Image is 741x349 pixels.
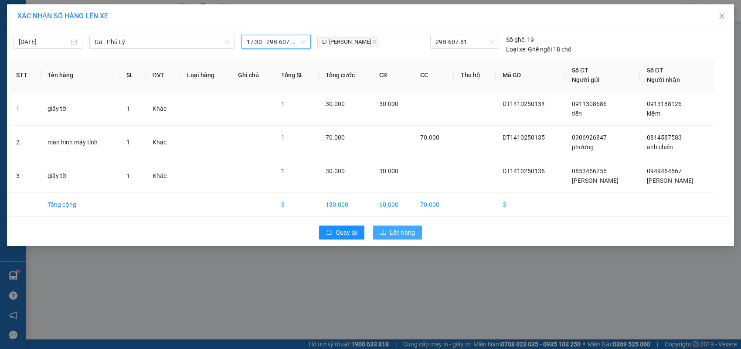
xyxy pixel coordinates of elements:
span: DT1410250135 [503,134,545,141]
th: Tên hàng [41,58,120,92]
span: Người nhận [647,76,680,83]
span: Số ĐT [572,67,588,74]
td: 2 [9,126,41,159]
td: 1 [9,92,41,126]
td: Khác [146,92,180,126]
span: 0814587583 [647,134,682,141]
td: giấy tờ [41,92,120,126]
span: 1 [126,172,130,179]
td: 3 [9,159,41,193]
span: 30.000 [326,100,345,107]
td: Khác [146,126,180,159]
th: Thu hộ [454,58,495,92]
span: XÁC NHẬN SỐ HÀNG LÊN XE [17,12,108,20]
span: close [372,40,377,44]
span: DT1410250136 [503,168,545,174]
button: rollbackQuay lại [319,226,364,240]
td: 130.000 [319,193,372,217]
th: STT [9,58,41,92]
div: 19 [506,35,534,44]
span: 29B-607.81 [435,35,493,48]
span: 1 [281,134,285,141]
span: Người gửi [572,76,600,83]
span: Loại xe: [506,44,527,54]
td: màn hình máy tính [41,126,120,159]
span: Chuyển phát nhanh: [GEOGRAPHIC_DATA] - [GEOGRAPHIC_DATA] [6,38,81,68]
span: 17:30 - 29B-607.81 [247,35,305,48]
span: close [718,13,725,20]
td: 3 [274,193,319,217]
span: Ga - Phủ Lý [95,35,229,48]
span: down [224,39,230,44]
span: DT1410250134 [503,100,545,107]
span: DT1410250136 [82,58,134,68]
span: 30.000 [379,100,398,107]
td: 70.000 [413,193,454,217]
img: logo [3,31,5,75]
span: 1 [281,168,285,174]
span: 0906926847 [572,134,607,141]
span: 0913188126 [647,100,682,107]
span: Số ghế: [506,35,526,44]
span: 1 [126,139,130,146]
td: Tổng cộng [41,193,120,217]
th: ĐVT [146,58,180,92]
th: CC [413,58,454,92]
th: SL [119,58,145,92]
span: tiến [572,110,582,117]
td: giấy tờ [41,159,120,193]
span: [PERSON_NAME] [647,177,693,184]
span: 30.000 [326,168,345,174]
td: 3 [496,193,565,217]
button: uploadLên hàng [373,226,422,240]
span: 30.000 [379,168,398,174]
span: 0911308686 [572,100,607,107]
span: 1 [126,105,130,112]
span: Lên hàng [390,228,415,237]
th: Ghi chú [231,58,274,92]
span: 0853456255 [572,168,607,174]
span: phương [572,144,594,151]
span: LT [PERSON_NAME] [320,37,378,47]
td: Khác [146,159,180,193]
th: Mã GD [496,58,565,92]
span: 1 [281,100,285,107]
span: 0949464567 [647,168,682,174]
strong: CÔNG TY TNHH DỊCH VỤ DU LỊCH THỜI ĐẠI [8,7,78,35]
span: [PERSON_NAME] [572,177,619,184]
th: Loại hàng [180,58,231,92]
td: 60.000 [372,193,413,217]
span: anh chiến [647,144,673,151]
th: Tổng SL [274,58,319,92]
span: Quay lại [336,228,357,237]
span: upload [380,229,386,236]
span: Số ĐT [647,67,663,74]
th: CR [372,58,413,92]
span: kiệm [647,110,660,117]
th: Tổng cước [319,58,372,92]
span: rollback [326,229,332,236]
span: 70.000 [326,134,345,141]
div: Ghế ngồi 18 chỗ [506,44,571,54]
span: 70.000 [420,134,439,141]
button: Close [710,4,734,29]
input: 14/10/2025 [19,37,69,47]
